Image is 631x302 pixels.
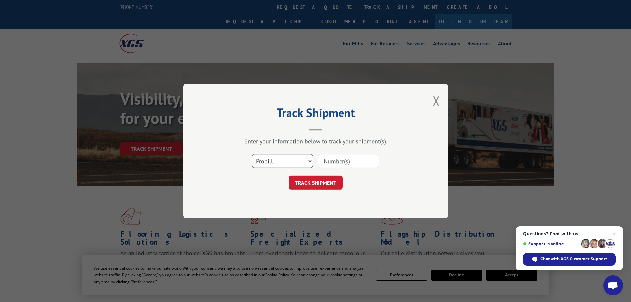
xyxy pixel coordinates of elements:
[433,92,440,110] button: Close modal
[603,275,623,295] div: Open chat
[610,230,618,238] span: Close chat
[216,137,415,145] div: Enter your information below to track your shipment(s).
[523,231,616,236] span: Questions? Chat with us!
[216,108,415,121] h2: Track Shipment
[523,241,579,246] span: Support is online
[540,256,607,262] span: Chat with XGS Customer Support
[318,154,379,168] input: Number(s)
[289,176,343,190] button: TRACK SHIPMENT
[523,253,616,266] div: Chat with XGS Customer Support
